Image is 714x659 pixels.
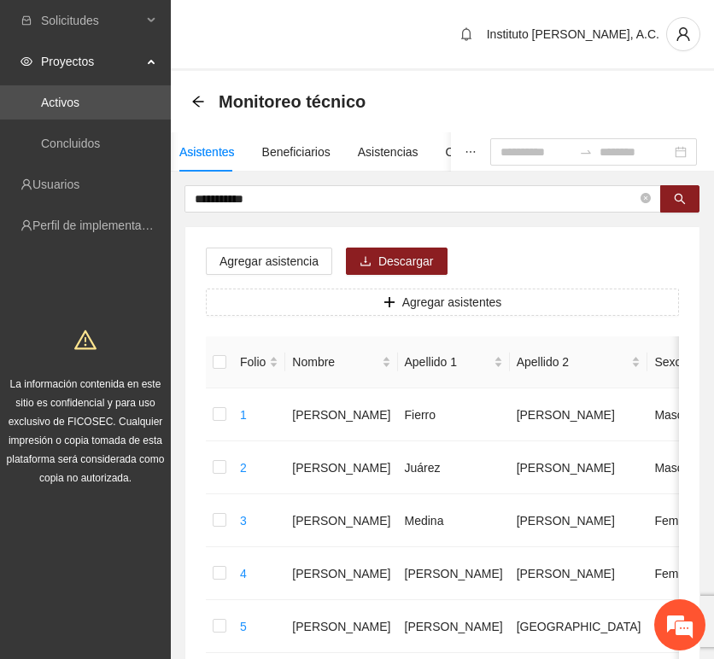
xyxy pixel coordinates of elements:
[206,289,679,316] button: plusAgregar asistentes
[285,494,397,547] td: [PERSON_NAME]
[233,336,285,388] th: Folio
[32,219,166,232] a: Perfil de implementadora
[20,55,32,67] span: eye
[219,252,319,271] span: Agregar asistencia
[398,494,510,547] td: Medina
[641,193,651,203] span: close-circle
[285,388,397,441] td: [PERSON_NAME]
[666,17,700,51] button: user
[285,547,397,600] td: [PERSON_NAME]
[240,514,247,528] a: 3
[41,3,142,38] span: Solicitudes
[654,353,691,371] span: Sexo
[285,336,397,388] th: Nombre
[240,461,247,475] a: 2
[398,336,510,388] th: Apellido 1
[454,27,479,41] span: bell
[206,248,332,275] button: Agregar asistencia
[191,95,205,109] div: Back
[579,145,593,159] span: swap-right
[20,15,32,26] span: inbox
[398,388,510,441] td: Fierro
[398,600,510,653] td: [PERSON_NAME]
[510,494,648,547] td: [PERSON_NAME]
[191,95,205,108] span: arrow-left
[405,353,490,371] span: Apellido 1
[667,26,699,42] span: user
[487,27,659,41] span: Instituto [PERSON_NAME], A.C.
[383,296,395,310] span: plus
[74,329,97,351] span: warning
[346,248,448,275] button: downloadDescargar
[378,252,434,271] span: Descargar
[32,178,79,191] a: Usuarios
[398,441,510,494] td: Juárez
[510,547,648,600] td: [PERSON_NAME]
[179,143,235,161] div: Asistentes
[285,441,397,494] td: [PERSON_NAME]
[240,567,247,580] a: 4
[41,44,142,79] span: Proyectos
[41,137,100,150] a: Concluidos
[219,88,366,115] span: Monitoreo técnico
[446,143,568,161] div: Objetivos y actividades
[41,96,79,109] a: Activos
[398,547,510,600] td: [PERSON_NAME]
[660,185,699,213] button: search
[7,378,165,484] span: La información contenida en este sitio es confidencial y para uso exclusivo de FICOSEC. Cualquier...
[358,143,418,161] div: Asistencias
[360,255,372,269] span: download
[510,600,648,653] td: [GEOGRAPHIC_DATA]
[292,353,377,371] span: Nombre
[674,193,686,207] span: search
[641,191,651,207] span: close-circle
[240,620,247,633] a: 5
[451,132,490,172] button: ellipsis
[510,388,648,441] td: [PERSON_NAME]
[402,293,502,312] span: Agregar asistentes
[262,143,331,161] div: Beneficiarios
[285,600,397,653] td: [PERSON_NAME]
[240,353,266,371] span: Folio
[510,441,648,494] td: [PERSON_NAME]
[465,146,477,158] span: ellipsis
[240,408,247,422] a: 1
[453,20,480,48] button: bell
[579,145,593,159] span: to
[517,353,629,371] span: Apellido 2
[510,336,648,388] th: Apellido 2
